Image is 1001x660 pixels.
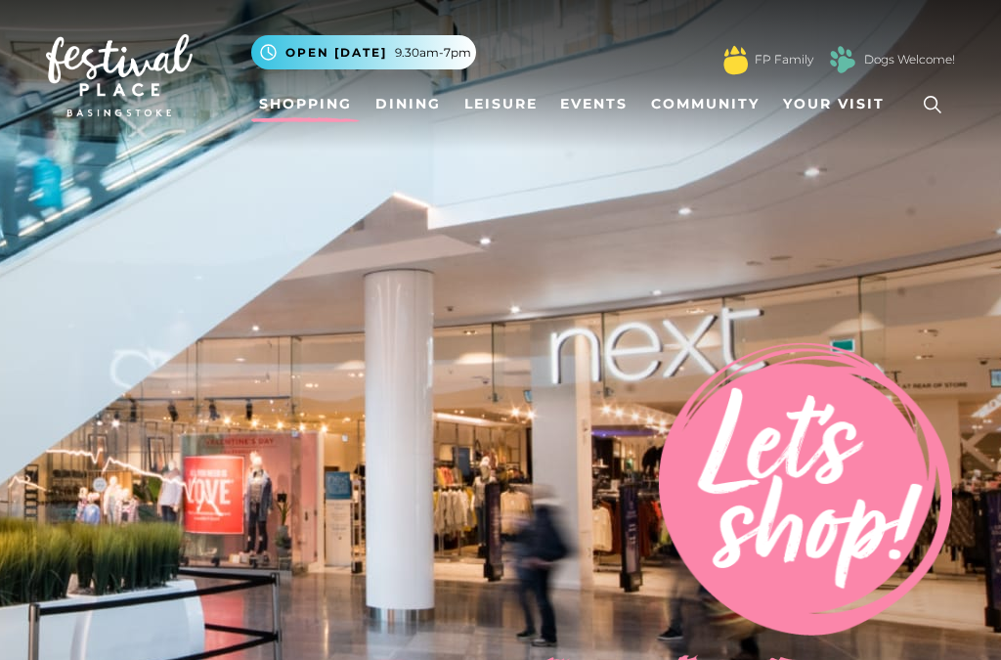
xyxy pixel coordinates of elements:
[457,86,545,122] a: Leisure
[395,44,471,62] span: 9.30am-7pm
[643,86,767,122] a: Community
[285,44,387,62] span: Open [DATE]
[368,86,449,122] a: Dining
[864,51,955,68] a: Dogs Welcome!
[552,86,635,122] a: Events
[251,35,476,69] button: Open [DATE] 9.30am-7pm
[775,86,902,122] a: Your Visit
[755,51,813,68] a: FP Family
[783,94,885,114] span: Your Visit
[251,86,360,122] a: Shopping
[46,34,193,116] img: Festival Place Logo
